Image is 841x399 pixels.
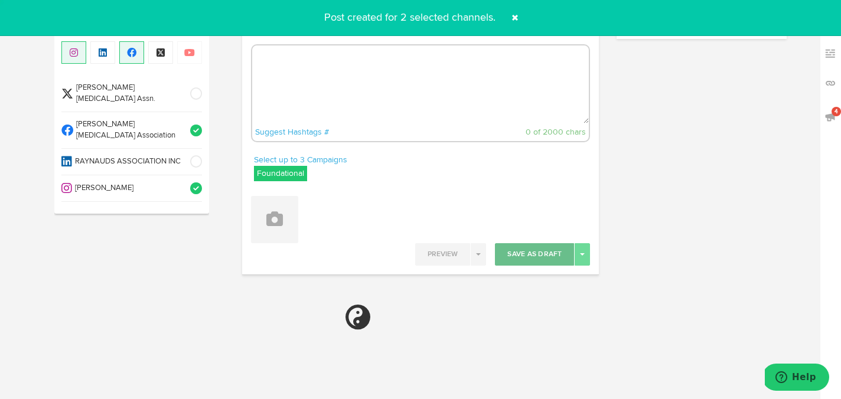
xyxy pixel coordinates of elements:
[765,364,829,393] iframe: Opens a widget where you can find more information
[73,83,182,104] span: [PERSON_NAME][MEDICAL_DATA] Assn.
[495,243,574,266] button: Save As Draft
[824,48,836,60] img: keywords_off.svg
[72,156,182,168] span: RAYNAUDS ASSOCIATION INC
[832,107,841,116] span: 4
[824,77,836,89] img: links_off.svg
[255,128,329,136] a: Suggest Hashtags #
[415,243,470,266] button: Preview
[824,111,836,123] img: announcements_off.svg
[72,183,182,194] span: [PERSON_NAME]
[254,153,347,166] a: Select up to 3 Campaigns
[254,166,307,181] label: Foundational
[526,128,586,136] span: 0 of 2000 chars
[73,119,182,141] span: [PERSON_NAME][MEDICAL_DATA] Association
[317,12,503,23] span: Post created for 2 selected channels.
